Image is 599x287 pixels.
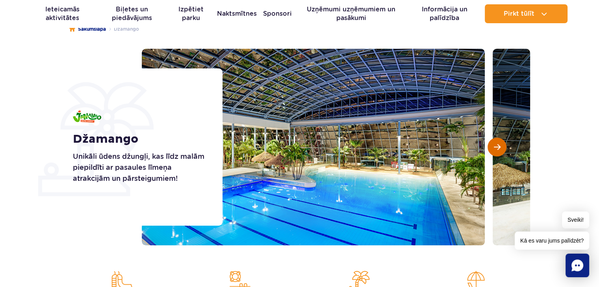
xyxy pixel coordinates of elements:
[263,4,292,23] a: Sponsori
[520,237,584,244] font: Kā es varu jums palīdzēt?
[73,110,101,123] img: Džamango
[69,25,106,33] a: Sākumslapa
[217,4,257,23] a: Naktsmītnes
[307,6,395,22] font: Uzņēmumi uzņēmumiem un pasākumi
[263,10,292,17] font: Sponsori
[73,152,204,182] font: Unikāli ūdens džungļi, kas līdz malām piepildīti ar pasaules līmeņa atrakcijām un pārsteigumiem!
[410,4,478,23] a: Informācija un palīdzība
[73,132,138,146] font: Džamango
[32,4,93,23] a: Ieteicamās aktivitātes
[298,4,404,23] a: Uzņēmumi uzņēmumiem un pasākumi
[421,6,467,22] font: Informācija un palīdzība
[99,4,165,23] a: Biļetes un piedāvājums
[78,26,106,32] font: Sākumslapa
[488,138,506,156] button: Nākamais slaids
[171,4,211,23] a: Izpētiet parku
[217,10,257,17] font: Naktsmītnes
[114,26,139,32] font: Džamango
[112,6,152,22] font: Biļetes un piedāvājums
[45,6,80,22] font: Ieteicamās aktivitātes
[567,217,584,223] font: Sveiki!
[485,4,567,23] button: Pirkt tūlīt
[566,254,589,277] div: Tērzēšana
[178,6,204,22] font: Izpētiet parku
